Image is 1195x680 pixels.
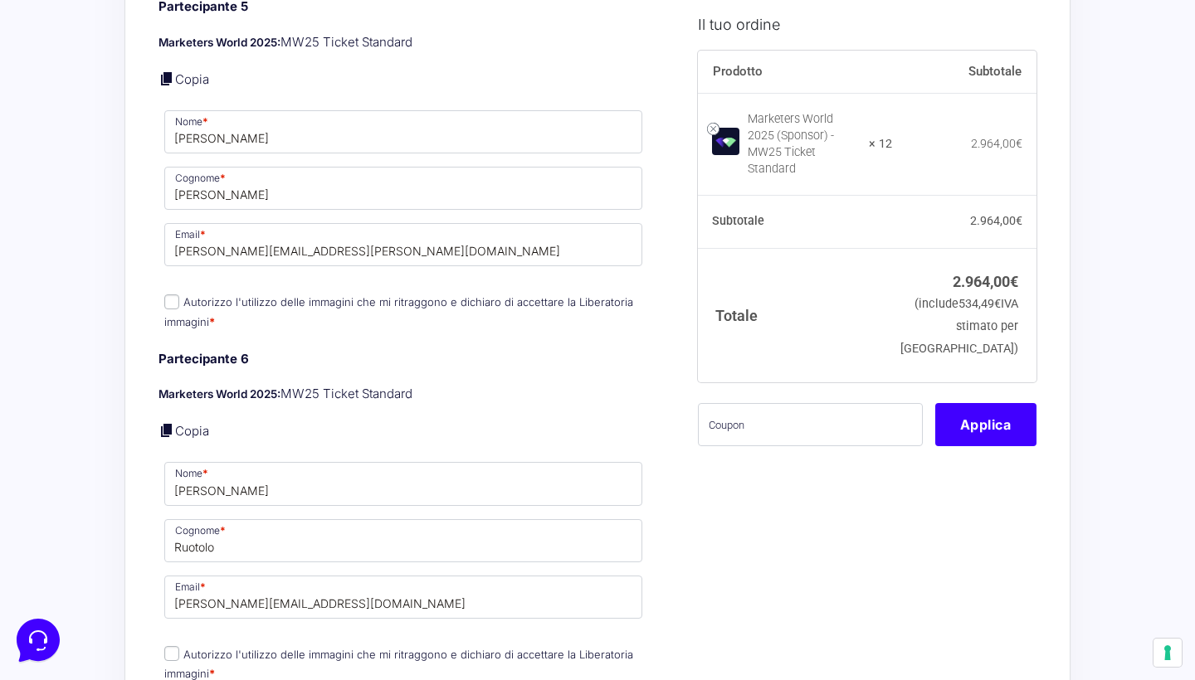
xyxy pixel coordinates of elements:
th: Prodotto [698,50,893,93]
h4: Partecipante 6 [159,350,648,369]
button: Messaggi [115,527,217,566]
a: Copia [175,71,209,87]
small: (include IVA stimato per [GEOGRAPHIC_DATA]) [900,296,1018,355]
th: Subtotale [698,195,893,248]
span: € [1010,272,1018,289]
div: Marketers World 2025 (Sponsor) - MW25 Ticket Standard [748,110,858,177]
th: Totale [698,248,893,381]
img: dark [80,93,113,126]
img: Marketers World 2025 (Sponsor) - MW25 Ticket Standard [712,128,739,155]
input: Autorizzo l'utilizzo delle immagini che mi ritraggono e dichiaro di accettare la Liberatoria imma... [164,646,179,661]
a: Copia i dettagli dell'acquirente [159,422,175,439]
p: Home [50,551,78,566]
iframe: Customerly Messenger Launcher [13,615,63,665]
span: Inizia una conversazione [108,149,245,163]
button: Le tue preferenze relative al consenso per le tecnologie di tracciamento [1154,639,1182,667]
a: Copia i dettagli dell'acquirente [159,70,175,87]
span: Le tue conversazioni [27,66,141,80]
th: Subtotale [892,50,1036,93]
img: dark [27,93,60,126]
h2: Ciao da Marketers 👋 [13,13,279,40]
span: Trova una risposta [27,206,129,219]
span: € [1016,214,1022,227]
label: Autorizzo l'utilizzo delle immagini che mi ritraggono e dichiaro di accettare la Liberatoria imma... [164,295,633,328]
span: 534,49 [958,296,1001,310]
bdi: 2.964,00 [970,214,1022,227]
bdi: 2.964,00 [953,272,1018,289]
p: MW25 Ticket Standard [159,385,648,404]
input: Cerca un articolo... [37,241,271,258]
strong: Marketers World 2025: [159,387,280,401]
bdi: 2.964,00 [971,136,1022,149]
strong: Marketers World 2025: [159,36,280,49]
h3: Il tuo ordine [698,12,1036,35]
button: Home [13,527,115,566]
a: Copia [175,423,209,439]
button: Applica [935,402,1036,445]
p: Messaggi [144,551,188,566]
span: € [994,296,1001,310]
button: Inizia una conversazione [27,139,305,172]
span: € [1016,136,1022,149]
strong: × 12 [869,135,892,152]
label: Autorizzo l'utilizzo delle immagini che mi ritraggono e dichiaro di accettare la Liberatoria imma... [164,648,633,680]
img: dark [53,93,86,126]
p: MW25 Ticket Standard [159,33,648,52]
input: Autorizzo l'utilizzo delle immagini che mi ritraggono e dichiaro di accettare la Liberatoria imma... [164,294,179,309]
button: Aiuto [217,527,319,566]
input: Coupon [698,402,923,445]
p: Aiuto [256,551,280,566]
a: Apri Centro Assistenza [177,206,305,219]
